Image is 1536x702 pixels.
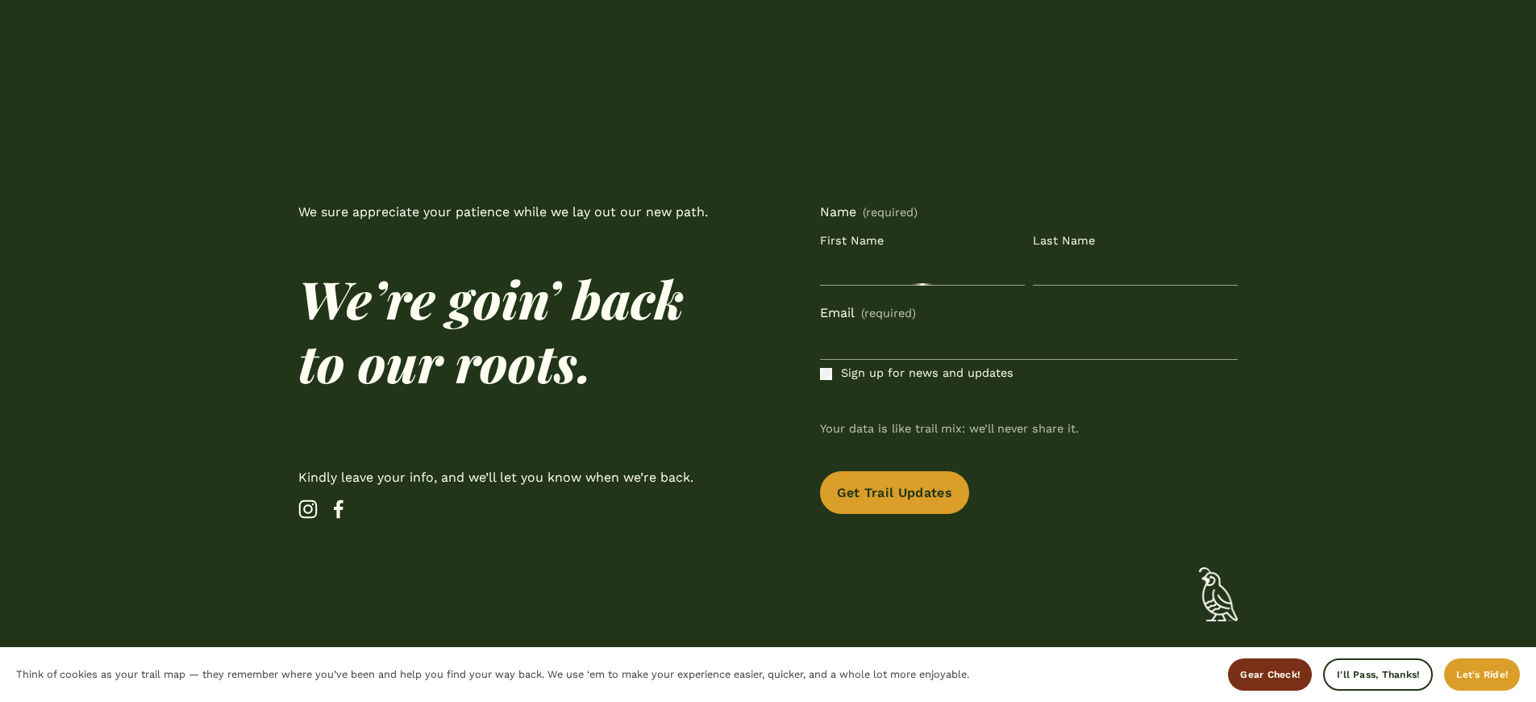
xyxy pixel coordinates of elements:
[820,231,1025,253] div: First Name
[841,363,1014,384] span: Sign up for news and updates
[1456,669,1508,680] span: Let's Ride!
[1337,669,1419,680] span: I'll Pass, Thanks!
[820,413,1238,445] div: Your data is like trail mix: we’ll never share it.
[820,201,856,224] span: Name
[820,368,832,380] input: Sign up for news and updates
[298,466,716,490] p: Kindly leave your info, and we’ll let you know when we’re back.
[1228,658,1312,691] button: Gear Check!
[820,471,969,514] button: Get Trail Updates
[1444,658,1520,691] button: Let's Ride!
[329,499,348,519] a: Facebook
[1323,658,1433,691] button: I'll Pass, Thanks!
[861,303,916,324] span: (required)
[863,207,918,218] span: (required)
[298,201,716,224] p: We sure appreciate your patience while we lay out our new path.
[820,302,855,325] span: Email
[1033,231,1238,253] div: Last Name
[298,499,318,519] a: Instagram
[16,665,969,683] p: Think of cookies as your trail map — they remember where you’ve been and help you find your way b...
[298,264,697,396] em: We’re goin’ back to our roots.
[1240,669,1300,680] span: Gear Check!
